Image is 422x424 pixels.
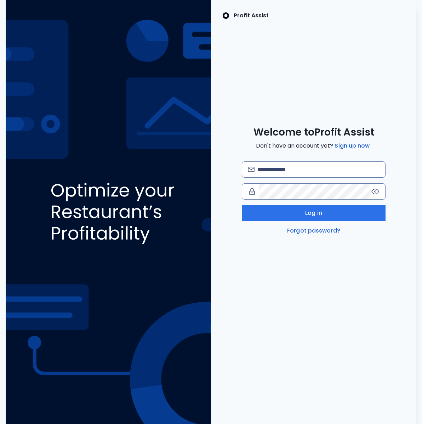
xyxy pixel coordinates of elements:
span: Log in [305,209,322,217]
img: SpotOn Logo [222,11,229,20]
span: Welcome to Profit Assist [253,126,374,139]
a: Forgot password? [286,227,342,235]
a: Sign up now [333,142,371,150]
button: Log in [242,205,386,221]
p: Profit Assist [234,11,269,20]
span: Don't have an account yet? [256,142,371,150]
img: email [248,167,255,172]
